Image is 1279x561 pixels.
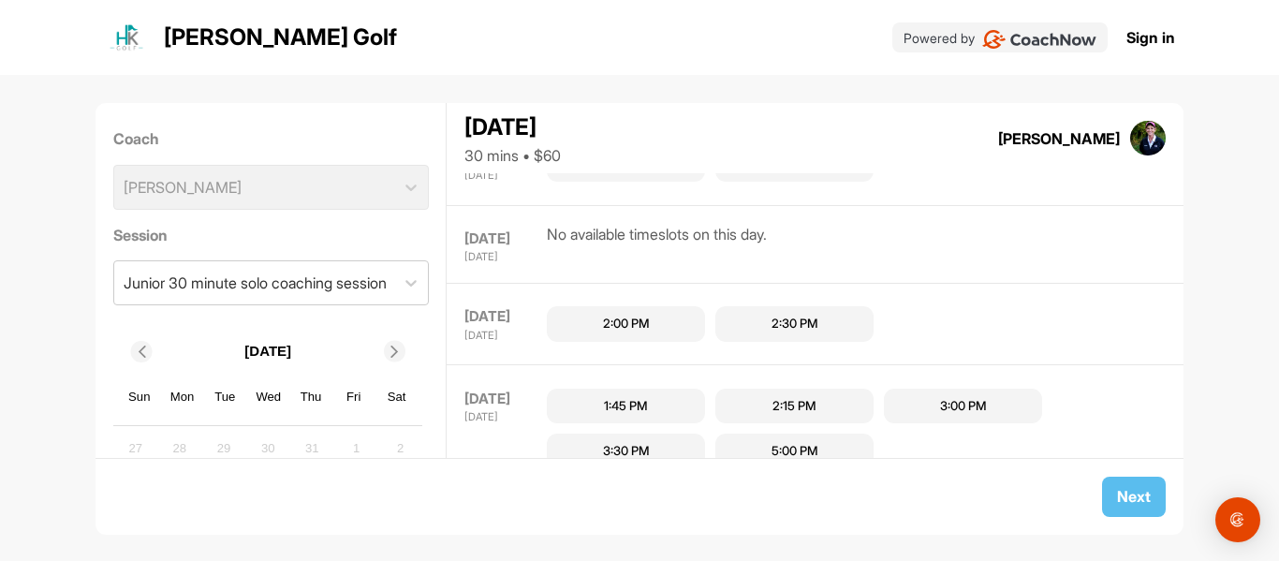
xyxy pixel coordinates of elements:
[124,272,387,294] div: Junior 30 minute solo coaching session
[464,306,542,328] div: [DATE]
[464,168,542,184] div: [DATE]
[244,341,291,362] p: [DATE]
[210,435,238,463] div: Not available Tuesday, July 29th, 2025
[113,127,429,150] label: Coach
[547,223,767,265] div: No available timeslots on this day.
[464,328,542,344] div: [DATE]
[254,435,282,463] div: Not available Wednesday, July 30th, 2025
[464,111,561,144] div: [DATE]
[343,435,371,463] div: Not available Friday, August 1st, 2025
[772,315,818,333] div: 2:30 PM
[122,435,150,463] div: Not available Sunday, July 27th, 2025
[385,385,409,409] div: Sat
[299,385,323,409] div: Thu
[603,315,650,333] div: 2:00 PM
[772,442,818,461] div: 5:00 PM
[1215,497,1260,542] div: Open Intercom Messenger
[1102,477,1166,517] button: Next
[164,21,397,54] p: [PERSON_NAME] Golf
[1130,121,1166,156] img: square_3a637bf1812625bbe0a2dd899ceb9368.jpg
[982,30,1097,49] img: CoachNow
[170,385,195,409] div: Mon
[998,127,1120,150] div: [PERSON_NAME]
[342,385,366,409] div: Fri
[387,435,415,463] div: Not available Saturday, August 2nd, 2025
[298,435,326,463] div: Not available Thursday, July 31st, 2025
[603,442,650,461] div: 3:30 PM
[464,144,561,167] div: 30 mins • $60
[940,397,987,416] div: 3:00 PM
[464,389,542,410] div: [DATE]
[772,397,816,416] div: 2:15 PM
[127,385,152,409] div: Sun
[464,229,542,250] div: [DATE]
[104,15,149,60] img: logo
[604,397,648,416] div: 1:45 PM
[464,409,542,425] div: [DATE]
[166,435,194,463] div: Not available Monday, July 28th, 2025
[1126,26,1175,49] a: Sign in
[213,385,238,409] div: Tue
[113,224,429,246] label: Session
[256,385,280,409] div: Wed
[464,249,542,265] div: [DATE]
[904,28,975,48] p: Powered by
